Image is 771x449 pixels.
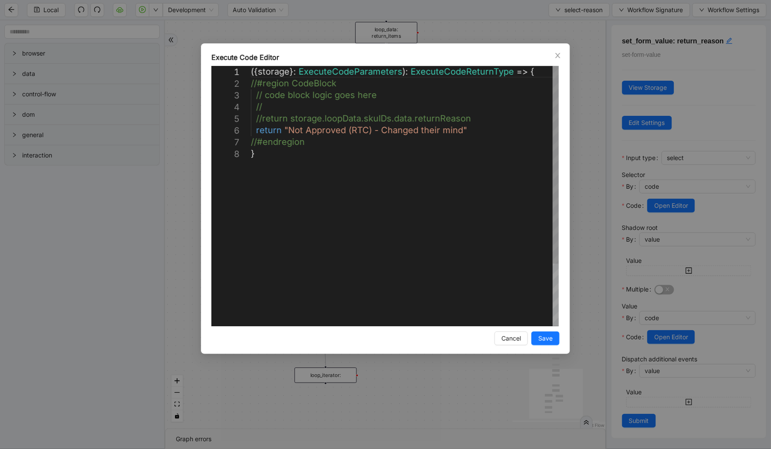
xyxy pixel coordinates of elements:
[256,102,262,112] span: //
[251,66,258,77] span: ({
[290,66,296,77] span: }:
[258,66,290,77] span: storage
[299,66,402,77] span: ExecuteCodeParameters
[411,66,514,77] span: ExecuteCodeReturnType
[553,51,563,60] button: Close
[251,78,336,88] span: //#region CodeBlock
[211,125,240,137] div: 6
[211,90,240,102] div: 3
[501,334,521,343] span: Cancel
[538,334,553,343] span: Save
[211,148,240,160] div: 8
[211,66,240,78] div: 1
[211,137,240,148] div: 7
[256,125,282,135] span: return
[211,113,240,125] div: 5
[554,52,561,59] span: close
[517,66,528,77] span: =>
[211,78,240,90] div: 2
[494,331,528,345] button: Cancel
[531,331,560,345] button: Save
[402,66,408,77] span: ):
[256,113,471,124] span: //return storage.loopData.skuIDs.data.returnReason
[251,137,305,147] span: //#endregion
[284,125,467,135] span: "Not Approved (RTC) - Changed their mind"
[530,66,534,77] span: {
[211,52,560,62] div: Execute Code Editor
[211,102,240,113] div: 4
[251,148,255,159] span: }
[256,90,377,100] span: // code block logic goes here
